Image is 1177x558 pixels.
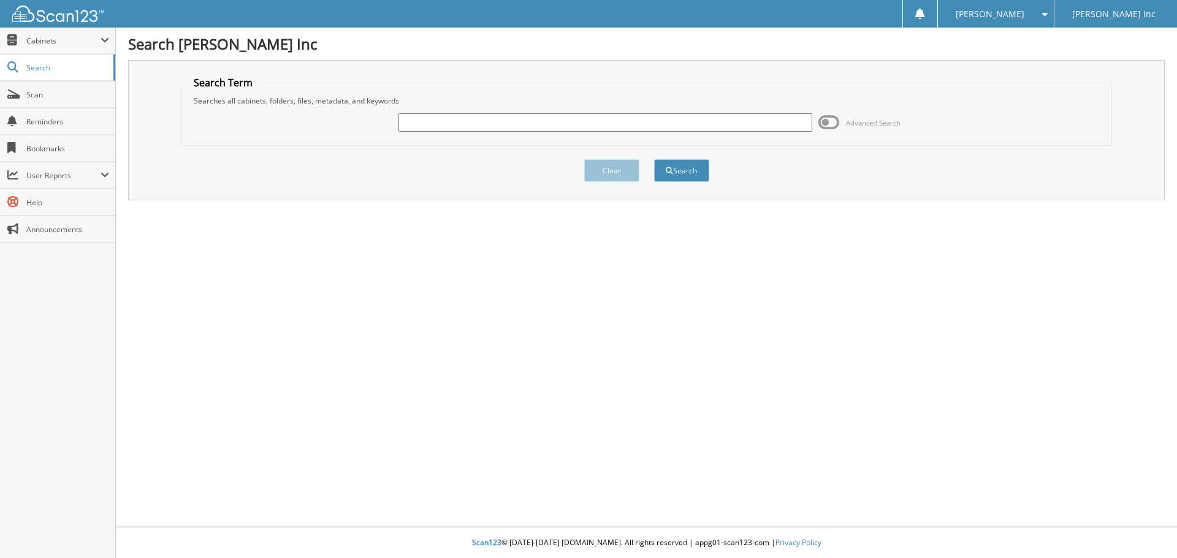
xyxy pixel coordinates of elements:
button: Search [654,159,709,182]
h1: Search [PERSON_NAME] Inc [128,34,1165,54]
iframe: Chat Widget [1116,499,1177,558]
span: Scan [26,89,109,100]
span: Advanced Search [846,118,901,127]
button: Clear [584,159,639,182]
div: © [DATE]-[DATE] [DOMAIN_NAME]. All rights reserved | appg01-scan123-com | [116,528,1177,558]
legend: Search Term [188,76,259,89]
span: Help [26,197,109,208]
span: [PERSON_NAME] [956,10,1024,18]
span: Cabinets [26,36,101,46]
span: Search [26,62,107,73]
div: Searches all cabinets, folders, files, metadata, and keywords [188,96,1106,106]
a: Privacy Policy [775,537,821,548]
span: Announcements [26,224,109,235]
img: scan123-logo-white.svg [12,6,104,22]
span: Reminders [26,116,109,127]
span: Scan123 [472,537,501,548]
span: Bookmarks [26,143,109,154]
span: [PERSON_NAME] Inc [1072,10,1156,18]
span: User Reports [26,170,101,181]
